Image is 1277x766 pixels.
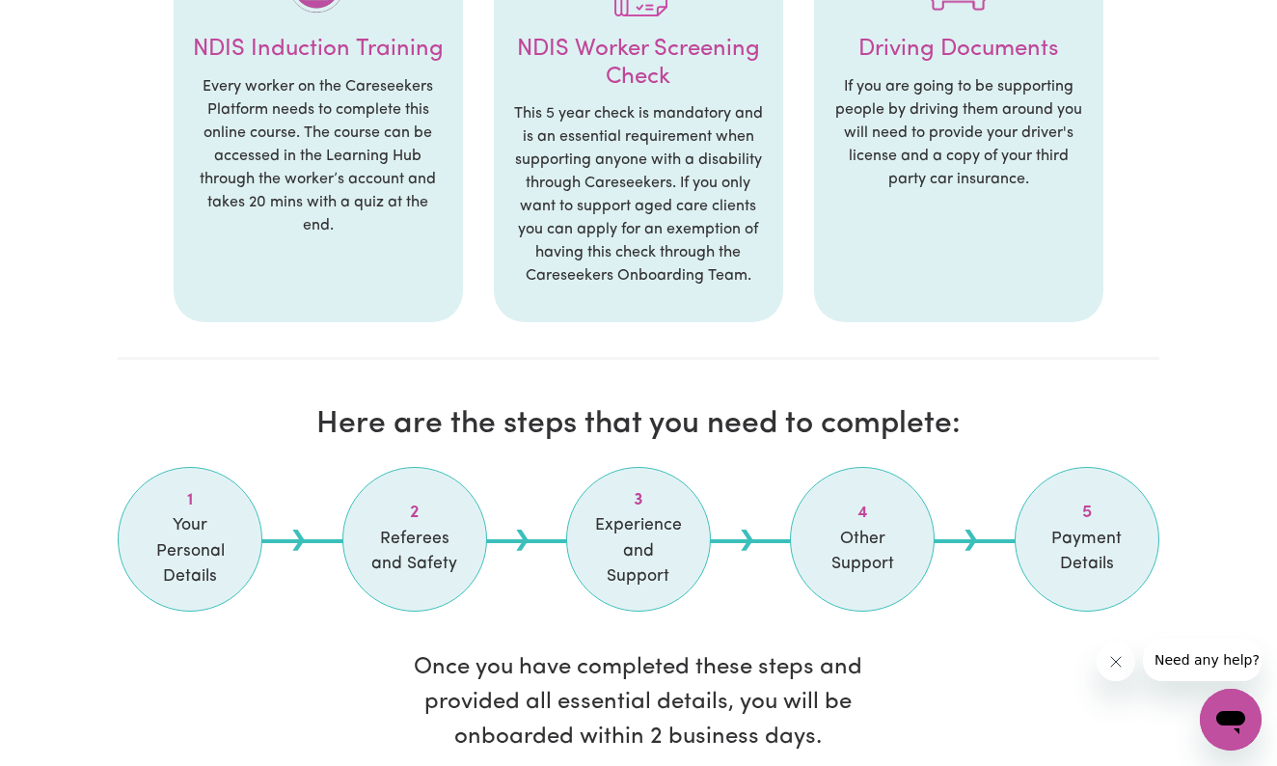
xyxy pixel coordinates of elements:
[1039,527,1135,578] span: Payment Details
[814,527,910,578] span: Other Support
[118,406,1158,443] h2: Here are the steps that you need to complete:
[833,75,1084,191] p: If you are going to be supporting people by driving them around you will need to provide your dri...
[367,527,463,578] span: Referees and Safety
[833,36,1084,64] h4: Driving Documents
[1097,643,1135,681] iframe: Close message
[142,513,238,589] span: Your Personal Details
[384,650,893,754] p: Once you have completed these steps and provided all essential details, you will be onboarded wit...
[193,75,444,237] p: Every worker on the Careseekers Platform needs to complete this online course. The course can be ...
[590,488,687,513] span: Step 3
[193,36,444,64] h4: NDIS Induction Training
[513,102,764,287] p: This 5 year check is mandatory and is an essential requirement when supporting anyone with a disa...
[142,488,238,513] span: Step 1
[814,501,910,526] span: Step 4
[513,36,764,92] h4: NDIS Worker Screening Check
[1039,501,1135,526] span: Step 5
[1200,689,1262,751] iframe: Button to launch messaging window
[590,513,687,589] span: Experience and Support
[1143,639,1262,681] iframe: Message from company
[367,501,463,526] span: Step 2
